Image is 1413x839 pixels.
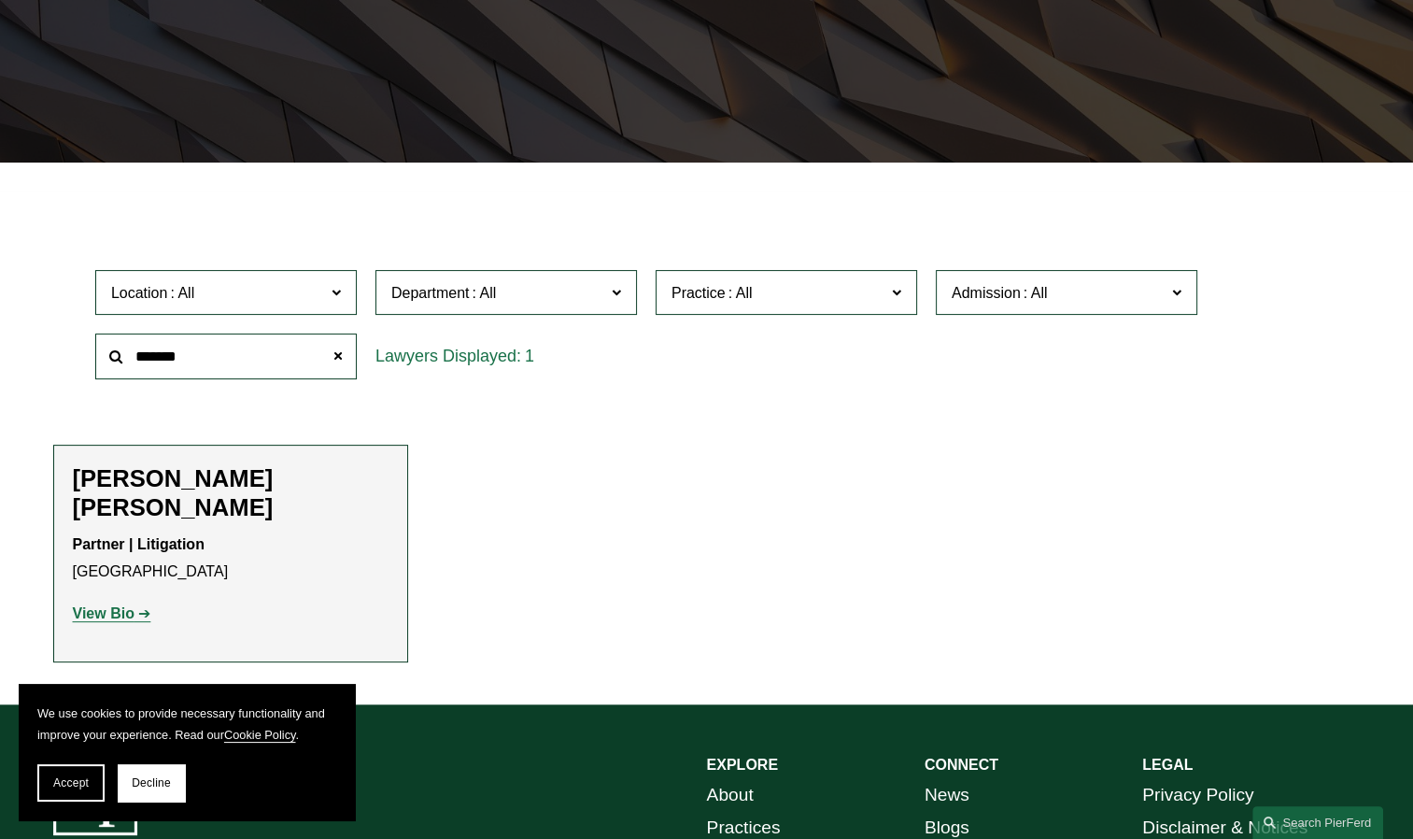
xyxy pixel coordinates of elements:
[132,776,171,789] span: Decline
[1142,779,1253,812] a: Privacy Policy
[671,285,726,301] span: Practice
[118,764,185,802] button: Decline
[73,536,205,552] strong: Partner | Litigation
[707,757,778,773] strong: EXPLORE
[1142,757,1193,773] strong: LEGAL
[73,605,134,621] strong: View Bio
[111,285,168,301] span: Location
[37,764,105,802] button: Accept
[707,779,754,812] a: About
[73,605,151,621] a: View Bio
[952,285,1021,301] span: Admission
[925,779,969,812] a: News
[37,703,336,746] p: We use cookies to provide necessary functionality and improve your experience. Read our .
[925,757,998,773] strong: CONNECT
[73,532,389,586] p: [GEOGRAPHIC_DATA]
[73,464,389,522] h2: [PERSON_NAME] [PERSON_NAME]
[1252,806,1383,839] a: Search this site
[19,684,355,820] section: Cookie banner
[224,728,296,742] a: Cookie Policy
[391,285,470,301] span: Department
[525,347,534,365] span: 1
[53,776,89,789] span: Accept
